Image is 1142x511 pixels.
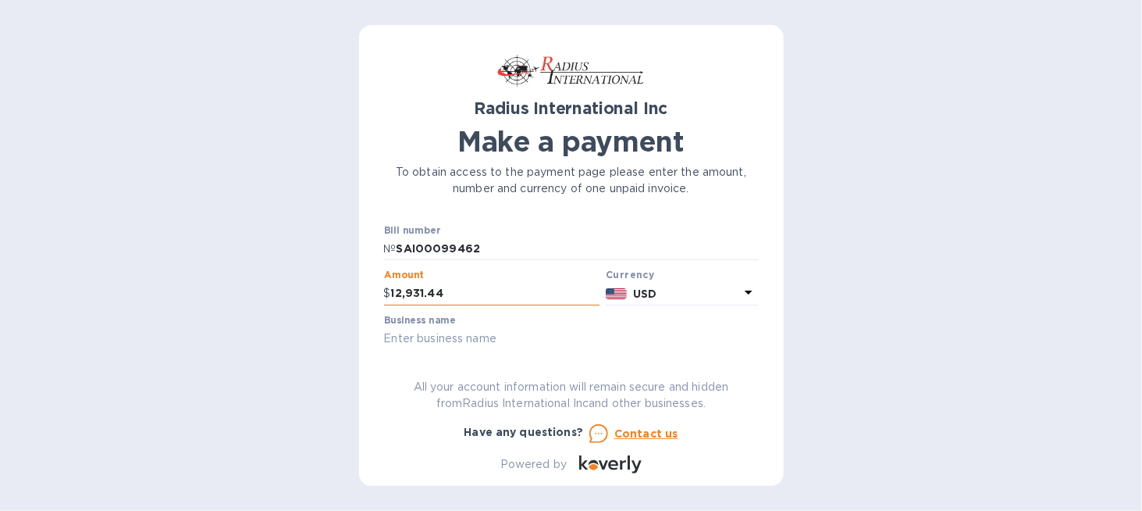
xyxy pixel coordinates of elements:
b: Radius International Inc [475,98,668,118]
img: USD [606,288,627,299]
p: $ [384,285,391,302]
label: Amount [384,271,424,281]
label: Business name [384,316,456,325]
p: № [384,241,397,257]
b: USD [633,288,656,300]
p: To obtain access to the payment page please enter the amount, number and currency of one unpaid i... [384,164,759,197]
b: Currency [606,269,654,281]
input: 0.00 [391,282,600,306]
h1: Make a payment [384,125,759,158]
input: Enter bill number [397,238,759,261]
p: All your account information will remain secure and hidden from Radius International Inc and othe... [384,379,759,412]
p: Powered by [500,456,567,473]
u: Contact us [614,427,678,440]
input: Enter business name [384,327,759,351]
label: Bill number [384,226,440,235]
b: Have any questions? [464,426,584,438]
